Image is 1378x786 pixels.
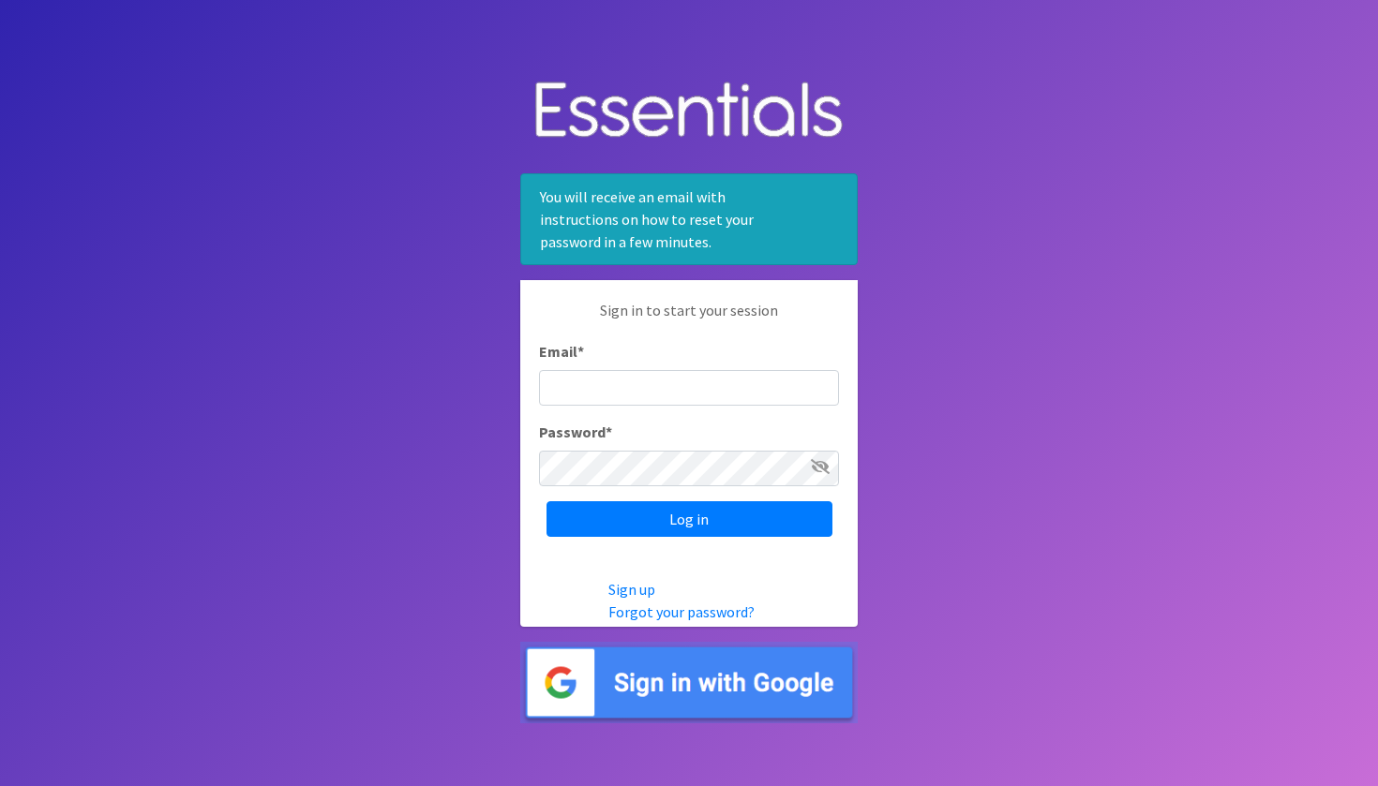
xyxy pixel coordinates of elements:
img: Human Essentials [520,63,858,159]
abbr: required [606,423,612,441]
abbr: required [577,342,584,361]
label: Password [539,421,612,443]
img: Sign in with Google [520,642,858,723]
a: Sign up [608,580,655,599]
p: Sign in to start your session [539,299,839,340]
a: Forgot your password? [608,602,755,621]
label: Email [539,340,584,363]
div: You will receive an email with instructions on how to reset your password in a few minutes. [520,173,858,265]
input: Log in [547,501,832,537]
